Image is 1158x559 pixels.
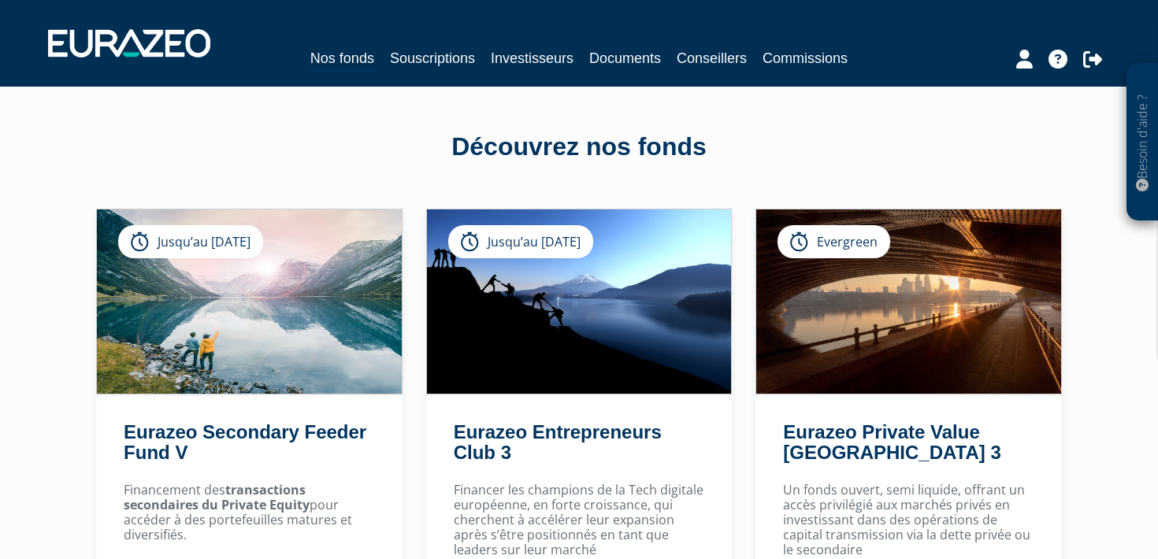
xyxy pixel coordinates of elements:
a: Eurazeo Private Value [GEOGRAPHIC_DATA] 3 [783,421,1000,463]
a: Conseillers [677,47,747,69]
a: Commissions [763,47,848,69]
div: Jusqu’au [DATE] [448,225,593,258]
a: Eurazeo Entrepreneurs Club 3 [454,421,662,463]
p: Financement des pour accéder à des portefeuilles matures et diversifiés. [124,483,375,543]
a: Souscriptions [390,47,475,69]
img: Eurazeo Secondary Feeder Fund V [97,209,402,394]
img: 1732889491-logotype_eurazeo_blanc_rvb.png [48,29,210,57]
a: Investisseurs [491,47,573,69]
a: Nos fonds [310,47,374,72]
a: Eurazeo Secondary Feeder Fund V [124,421,366,463]
div: Jusqu’au [DATE] [118,225,263,258]
strong: transactions secondaires du Private Equity [124,481,310,513]
img: Eurazeo Entrepreneurs Club 3 [427,209,732,394]
a: Documents [589,47,661,69]
div: Evergreen [778,225,890,258]
p: Besoin d'aide ? [1134,72,1152,213]
p: Un fonds ouvert, semi liquide, offrant un accès privilégié aux marchés privés en investissant dan... [783,483,1034,558]
div: Découvrez nos fonds [130,129,1028,165]
img: Eurazeo Private Value Europe 3 [756,209,1061,394]
p: Financer les champions de la Tech digitale européenne, en forte croissance, qui cherchent à accél... [454,483,705,558]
